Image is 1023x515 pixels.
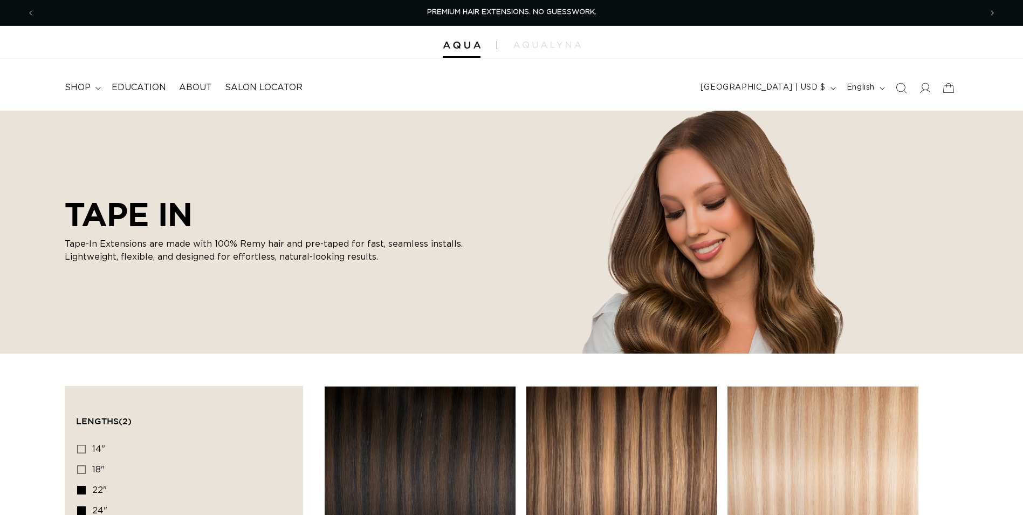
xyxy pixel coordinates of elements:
[179,82,212,93] span: About
[92,486,107,494] span: 22"
[694,78,840,98] button: [GEOGRAPHIC_DATA] | USD $
[513,42,581,48] img: aqualyna.com
[701,82,826,93] span: [GEOGRAPHIC_DATA] | USD $
[92,465,105,474] span: 18"
[112,82,166,93] span: Education
[119,416,132,426] span: (2)
[65,238,475,263] p: Tape-In Extensions are made with 100% Remy hair and pre-taped for fast, seamless installs. Lightw...
[443,42,480,49] img: Aqua Hair Extensions
[58,76,105,100] summary: shop
[105,76,173,100] a: Education
[980,3,1004,23] button: Next announcement
[76,416,132,426] span: Lengths
[218,76,309,100] a: Salon Locator
[65,82,91,93] span: shop
[173,76,218,100] a: About
[19,3,43,23] button: Previous announcement
[92,506,107,515] span: 24"
[889,76,913,100] summary: Search
[92,445,105,453] span: 14"
[427,9,596,16] span: PREMIUM HAIR EXTENSIONS. NO GUESSWORK.
[225,82,303,93] span: Salon Locator
[847,82,875,93] span: English
[65,195,475,233] h2: TAPE IN
[76,397,292,436] summary: Lengths (2 selected)
[840,78,889,98] button: English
